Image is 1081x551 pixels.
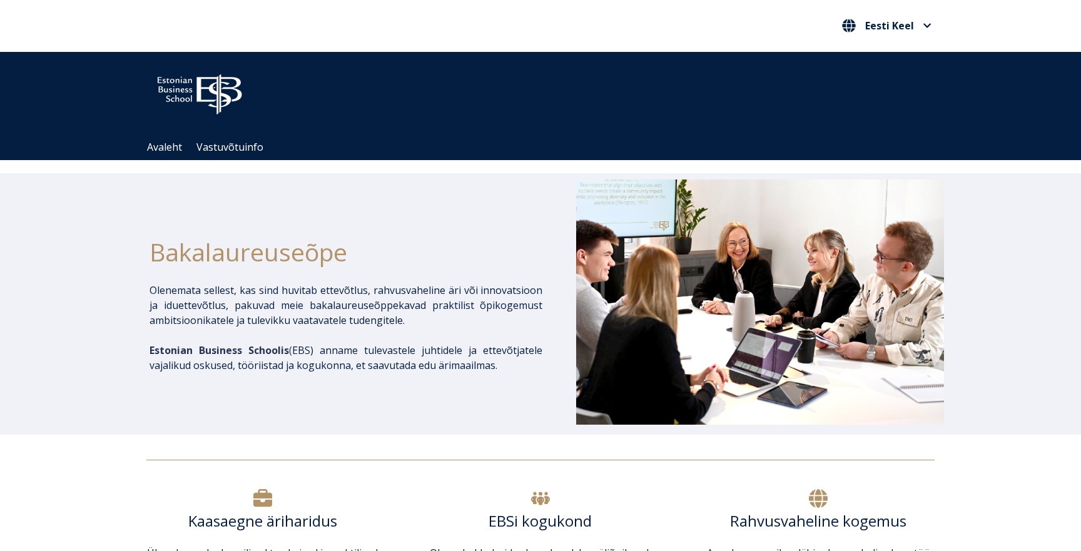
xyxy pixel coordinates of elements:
[150,343,289,357] span: Estonian Business Schoolis
[703,512,935,530] h6: Rahvusvaheline kogemus
[576,179,944,425] img: Bakalaureusetudengid
[150,343,542,373] p: EBS) anname tulevastele juhtidele ja ettevõtjatele vajalikud oskused, tööriistad ja kogukonna, et...
[150,233,542,270] h1: Bakalaureuseõpe
[839,16,935,36] nav: Vali oma keel
[150,343,292,357] span: (
[150,283,542,328] p: Olenemata sellest, kas sind huvitab ettevõtlus, rahvusvaheline äri või innovatsioon ja iduettevõt...
[146,64,253,118] img: ebs_logo2016_white
[140,134,953,160] div: Navigation Menu
[839,16,935,36] button: Eesti Keel
[147,140,182,154] a: Avaleht
[196,140,263,154] a: Vastuvõtuinfo
[424,512,656,530] h6: EBSi kogukond
[865,21,914,31] span: Eesti Keel
[146,512,378,530] h6: Kaasaegne äriharidus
